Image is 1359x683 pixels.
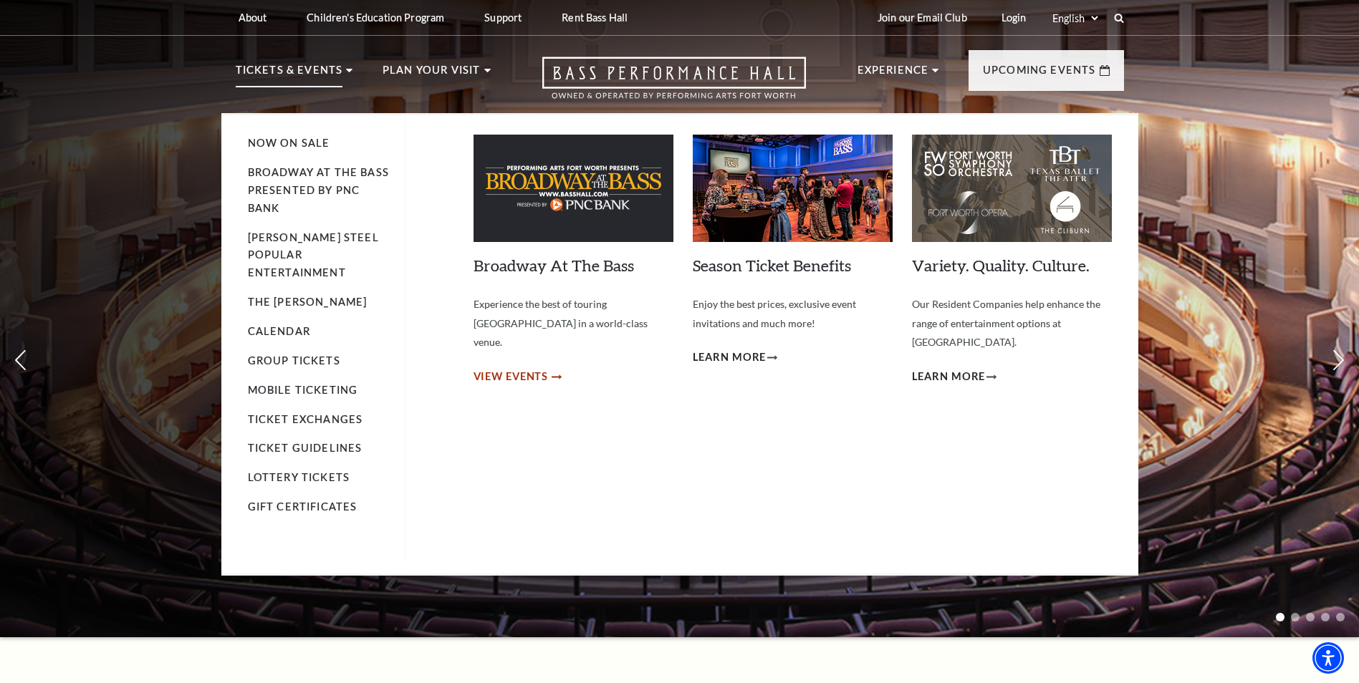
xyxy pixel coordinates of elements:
a: The [PERSON_NAME] [248,296,368,308]
img: Broadway At The Bass [474,135,673,242]
p: About [239,11,267,24]
a: Gift Certificates [248,500,357,513]
a: Ticket Exchanges [248,413,363,425]
img: Season Ticket Benefits [693,135,893,242]
p: Our Resident Companies help enhance the range of entertainment options at [GEOGRAPHIC_DATA]. [912,295,1112,352]
a: Group Tickets [248,354,340,367]
span: View Events [474,368,549,386]
a: Calendar [248,325,310,337]
p: Enjoy the best prices, exclusive event invitations and much more! [693,295,893,333]
a: [PERSON_NAME] Steel Popular Entertainment [248,231,379,279]
img: Variety. Quality. Culture. [912,135,1112,242]
p: Plan Your Visit [383,62,481,87]
p: Experience [858,62,929,87]
a: Mobile Ticketing [248,384,358,396]
a: Season Ticket Benefits [693,256,851,275]
p: Experience the best of touring [GEOGRAPHIC_DATA] in a world-class venue. [474,295,673,352]
span: Learn More [693,349,767,367]
select: Select: [1050,11,1100,25]
a: Broadway At The Bass [474,256,634,275]
a: Ticket Guidelines [248,442,362,454]
p: Tickets & Events [236,62,343,87]
p: Upcoming Events [983,62,1096,87]
div: Accessibility Menu [1312,642,1344,674]
p: Rent Bass Hall [562,11,628,24]
p: Children's Education Program [307,11,444,24]
a: Broadway At The Bass presented by PNC Bank [248,166,389,214]
a: Learn More Season Ticket Benefits [693,349,778,367]
a: Learn More Variety. Quality. Culture. [912,368,997,386]
p: Support [484,11,522,24]
a: Open this option [491,57,858,113]
a: Variety. Quality. Culture. [912,256,1090,275]
a: View Events [474,368,560,386]
a: Lottery Tickets [248,471,350,483]
span: Learn More [912,368,986,386]
a: Now On Sale [248,137,330,149]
